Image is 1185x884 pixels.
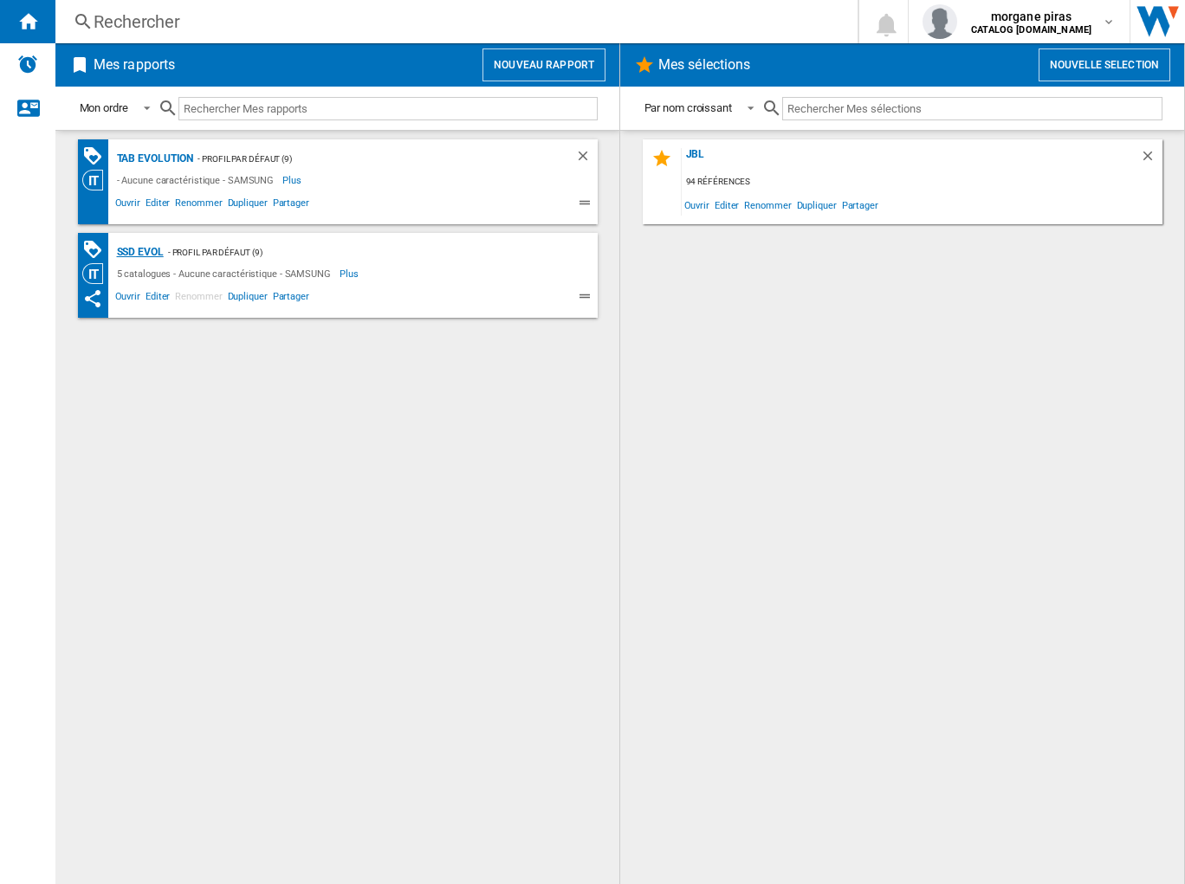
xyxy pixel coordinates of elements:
div: Mon ordre [80,101,128,114]
div: Vision Catégorie [82,263,113,284]
span: Renommer [741,193,793,216]
div: Vision Catégorie [82,170,113,190]
span: Editer [143,288,172,309]
div: 5 catalogues - Aucune caractéristique - SAMSUNG [113,263,340,284]
div: - Aucune caractéristique - SAMSUNG [113,170,283,190]
div: Supprimer [575,148,598,170]
div: Supprimer [1140,148,1162,171]
div: - Profil par défaut (9) [164,242,563,263]
span: Partager [839,193,881,216]
button: Nouvelle selection [1039,48,1170,81]
span: Plus [282,170,304,190]
span: Editer [712,193,741,216]
span: morgane piras [971,8,1091,25]
span: Ouvrir [113,195,143,216]
div: Rechercher [94,10,813,34]
span: Dupliquer [225,195,270,216]
span: Partager [270,288,312,309]
span: Renommer [172,288,224,309]
img: profile.jpg [923,4,957,39]
div: 94 références [682,171,1162,193]
span: Renommer [172,195,224,216]
span: Plus [340,263,361,284]
span: Ouvrir [682,193,712,216]
span: Ouvrir [113,288,143,309]
span: Partager [270,195,312,216]
div: Par nom croissant [644,101,732,114]
h2: Mes sélections [655,48,754,81]
div: SSD Evol [113,242,164,263]
div: TAB Evolution [113,148,194,170]
img: alerts-logo.svg [17,54,38,74]
div: Matrice PROMOTIONS [82,145,113,167]
span: Editer [143,195,172,216]
b: CATALOG [DOMAIN_NAME] [971,24,1091,35]
span: Dupliquer [794,193,839,216]
div: - Profil par défaut (9) [193,148,540,170]
h2: Mes rapports [90,48,178,81]
span: Dupliquer [225,288,270,309]
input: Rechercher Mes rapports [178,97,598,120]
div: Matrice PROMOTIONS [82,239,113,261]
ng-md-icon: Ce rapport a été partagé avec vous [82,288,103,309]
input: Rechercher Mes sélections [782,97,1162,120]
button: Nouveau rapport [482,48,605,81]
div: JBL [682,148,1140,171]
